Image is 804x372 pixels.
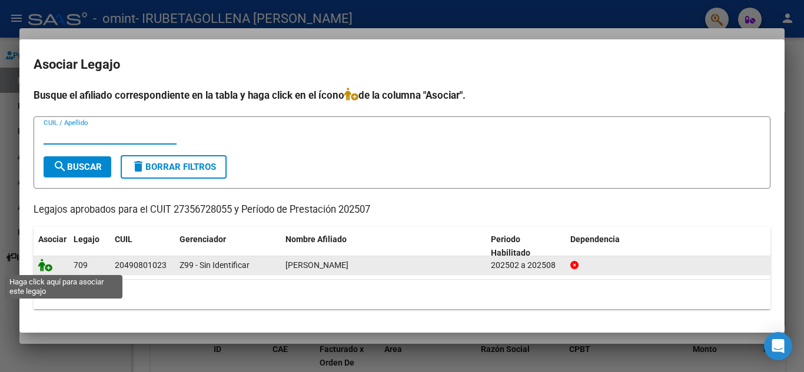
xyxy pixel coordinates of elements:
span: RAME MATIAS EZEQUIEL [285,260,348,270]
span: Periodo Habilitado [491,234,530,257]
span: Legajo [74,234,99,244]
span: 709 [74,260,88,270]
h2: Asociar Legajo [34,53,770,76]
datatable-header-cell: Periodo Habilitado [486,227,566,266]
span: Gerenciador [180,234,226,244]
span: CUIL [115,234,132,244]
span: Dependencia [570,234,620,244]
div: 1 registros [34,280,770,309]
datatable-header-cell: Asociar [34,227,69,266]
datatable-header-cell: Nombre Afiliado [281,227,486,266]
button: Buscar [44,156,111,177]
div: 20490801023 [115,259,167,272]
h4: Busque el afiliado correspondiente en la tabla y haga click en el ícono de la columna "Asociar". [34,88,770,103]
span: Nombre Afiliado [285,234,347,244]
div: Open Intercom Messenger [764,332,792,360]
mat-icon: search [53,159,67,173]
span: Borrar Filtros [131,162,216,172]
span: Asociar [38,234,67,244]
datatable-header-cell: Gerenciador [175,227,281,266]
p: Legajos aprobados para el CUIT 27356728055 y Período de Prestación 202507 [34,203,770,217]
span: Z99 - Sin Identificar [180,260,250,270]
datatable-header-cell: CUIL [110,227,175,266]
div: 202502 a 202508 [491,259,561,272]
mat-icon: delete [131,159,145,173]
button: Borrar Filtros [121,155,227,179]
span: Buscar [53,162,102,172]
datatable-header-cell: Dependencia [566,227,771,266]
datatable-header-cell: Legajo [69,227,110,266]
